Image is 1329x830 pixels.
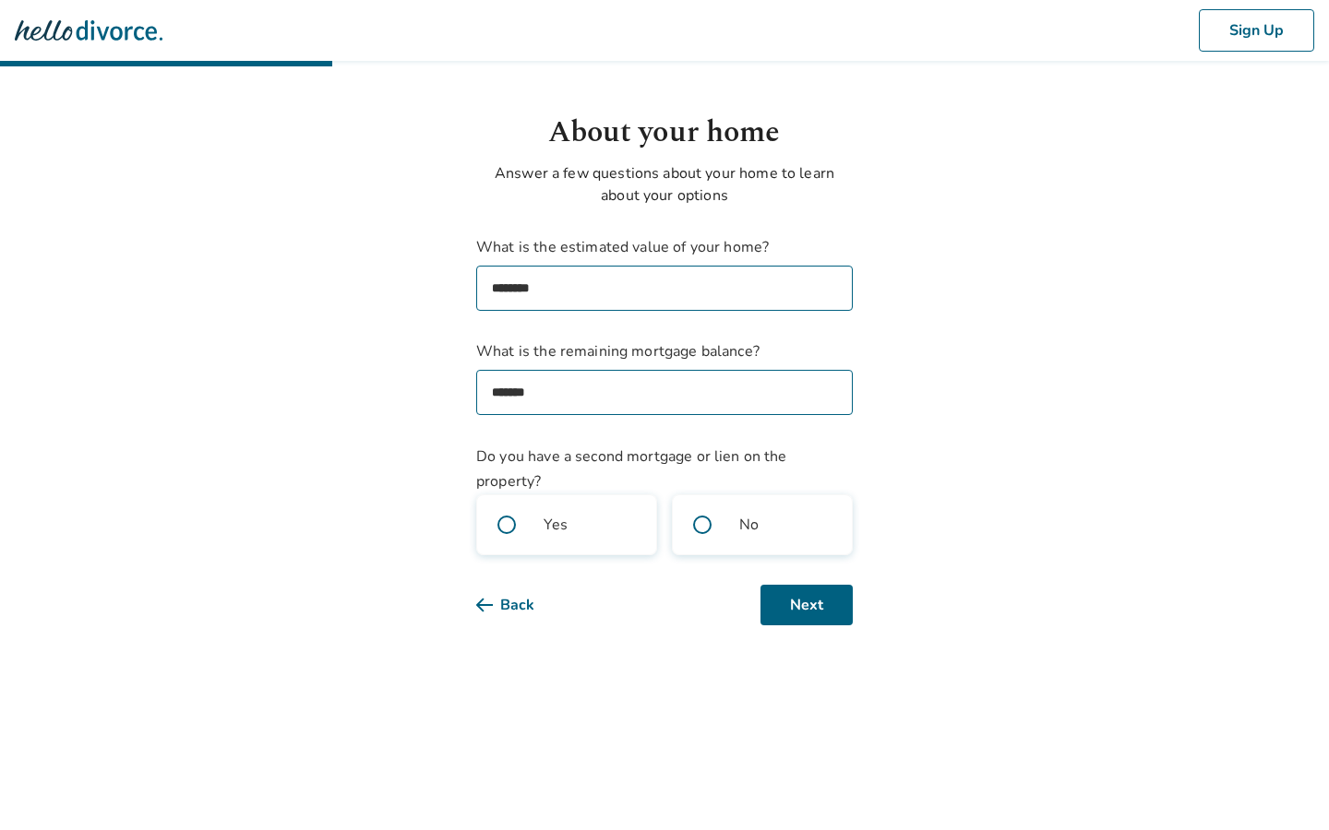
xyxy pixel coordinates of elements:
img: Hello Divorce Logo [15,12,162,49]
span: Yes [544,514,568,536]
p: Answer a few questions about your home to learn about your options [476,162,853,207]
input: What is the estimated value of your home? [476,266,853,311]
button: Sign Up [1199,9,1314,52]
span: What is the estimated value of your home? [476,236,853,258]
span: What is the remaining mortgage balance? [476,340,853,362]
button: Next [760,585,853,625]
iframe: Chat Widget [1237,741,1329,830]
span: Do you have a second mortgage or lien on the property? [476,446,787,492]
h1: About your home [476,111,853,155]
button: Back [476,585,564,625]
input: What is the remaining mortgage balance? [476,370,853,415]
span: No [739,514,759,536]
